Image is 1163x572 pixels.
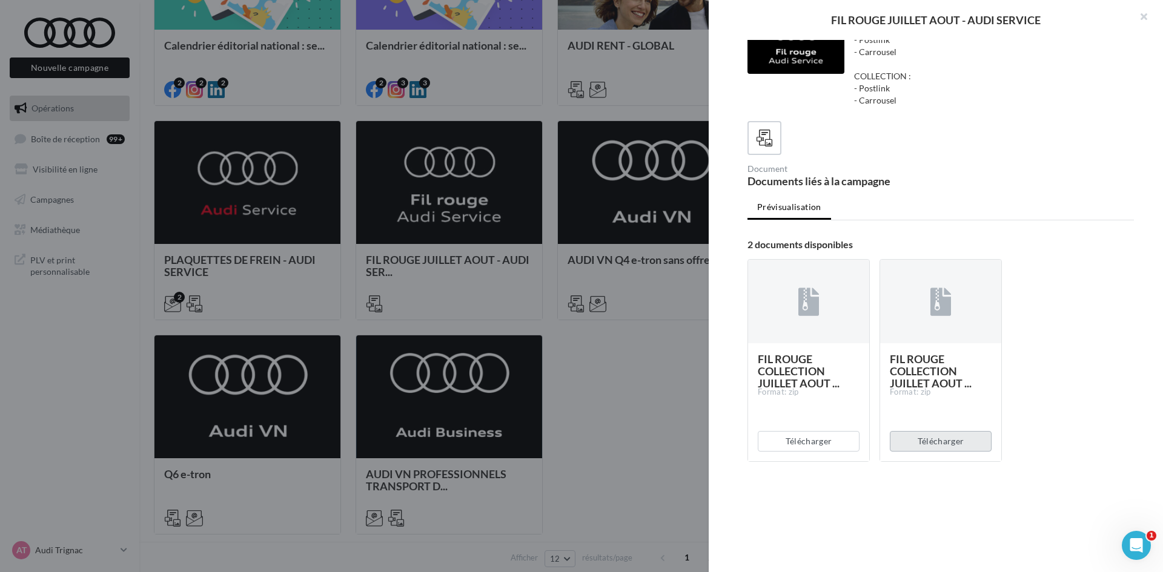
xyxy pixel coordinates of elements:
[747,240,1134,249] div: 2 documents disponibles
[758,431,860,452] button: Télécharger
[758,352,840,390] span: FIL ROUGE COLLECTION JUILLET AOUT ...
[747,165,936,173] div: Document
[1122,531,1151,560] iframe: Intercom live chat
[1147,531,1156,541] span: 1
[758,387,860,398] div: Format: zip
[854,22,1125,107] div: ACCESOIRES : - Postlink - Carrousel COLLECTION : - Postlink - Carrousel
[890,352,972,390] span: FIL ROUGE COLLECTION JUILLET AOUT ...
[890,387,992,398] div: Format: zip
[747,176,936,186] div: Documents liés à la campagne
[890,431,992,452] button: Télécharger
[728,15,1144,25] div: FIL ROUGE JUILLET AOUT - AUDI SERVICE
